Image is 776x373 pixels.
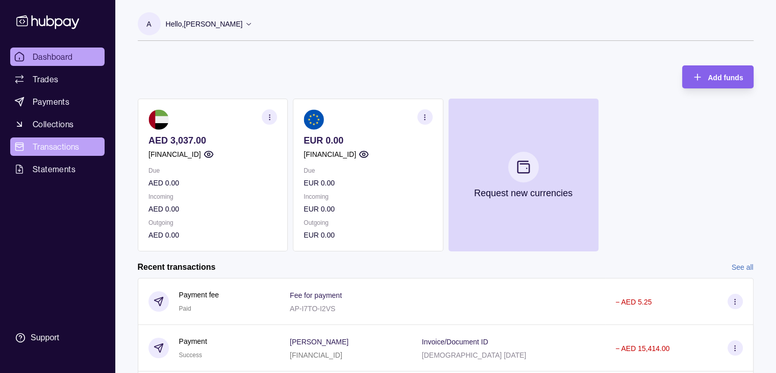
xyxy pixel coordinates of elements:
[304,203,432,215] p: EUR 0.00
[33,163,76,175] span: Statements
[10,48,105,66] a: Dashboard
[138,262,216,273] h2: Recent transactions
[290,291,342,299] p: Fee for payment
[474,188,572,199] p: Request new currencies
[33,51,73,63] span: Dashboard
[33,73,58,85] span: Trades
[148,165,277,176] p: Due
[304,165,432,176] p: Due
[422,338,488,346] p: Invoice/Document ID
[31,332,59,343] div: Support
[290,351,342,359] p: [FINANCIAL_ID]
[166,18,243,30] p: Hello, [PERSON_NAME]
[10,327,105,348] a: Support
[304,229,432,241] p: EUR 0.00
[10,115,105,133] a: Collections
[290,305,335,313] p: AP-I7TO-I2VS
[148,203,277,215] p: AED 0.00
[148,149,201,160] p: [FINANCIAL_ID]
[33,141,80,153] span: Transactions
[304,109,324,130] img: eu
[179,289,219,300] p: Payment fee
[148,109,169,130] img: ae
[10,137,105,156] a: Transactions
[708,74,743,82] span: Add funds
[732,262,754,273] a: See all
[179,352,202,359] span: Success
[148,229,277,241] p: AED 0.00
[448,99,598,251] button: Request new currencies
[615,344,669,353] p: − AED 15,414.00
[148,191,277,202] p: Incoming
[304,149,356,160] p: [FINANCIAL_ID]
[10,160,105,178] a: Statements
[33,96,69,108] span: Payments
[290,338,348,346] p: [PERSON_NAME]
[148,217,277,228] p: Outgoing
[148,177,277,189] p: AED 0.00
[304,217,432,228] p: Outgoing
[148,135,277,146] p: AED 3,037.00
[10,92,105,111] a: Payments
[33,118,73,130] span: Collections
[682,65,753,88] button: Add funds
[10,70,105,88] a: Trades
[146,18,151,30] p: A
[179,305,191,312] span: Paid
[615,298,652,306] p: − AED 5.25
[304,135,432,146] p: EUR 0.00
[179,336,207,347] p: Payment
[304,191,432,202] p: Incoming
[304,177,432,189] p: EUR 0.00
[422,351,527,359] p: [DEMOGRAPHIC_DATA] [DATE]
